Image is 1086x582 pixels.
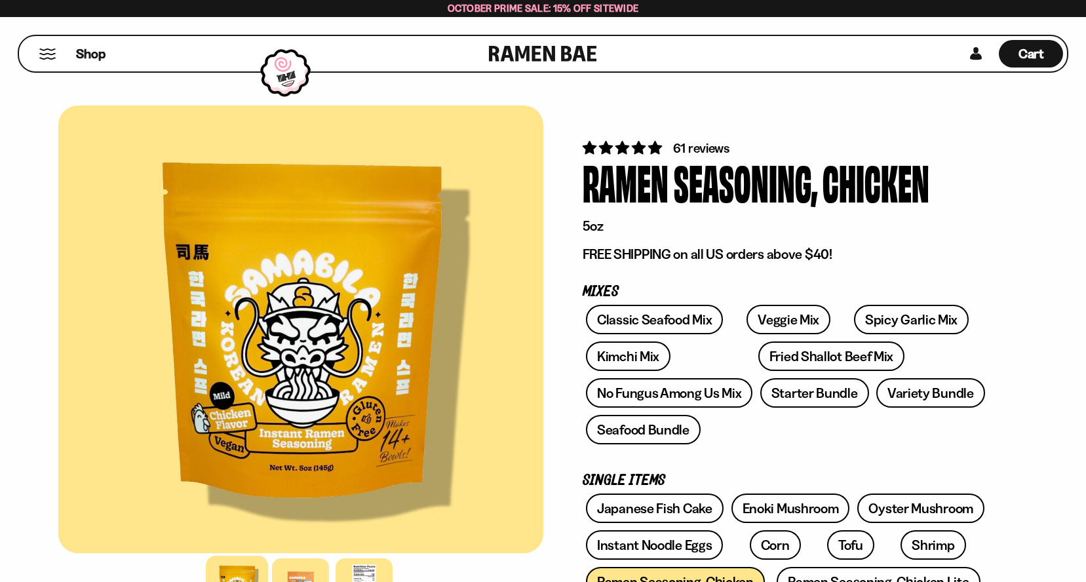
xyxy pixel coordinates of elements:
a: Instant Noodle Eggs [586,530,723,560]
p: Mixes [583,286,989,298]
span: 61 reviews [673,140,729,156]
p: FREE SHIPPING on all US orders above $40! [583,246,989,263]
a: Shrimp [901,530,965,560]
p: 5oz [583,218,989,235]
button: Mobile Menu Trigger [39,48,56,60]
a: Oyster Mushroom [857,494,984,523]
div: Ramen [583,157,669,206]
span: October Prime Sale: 15% off Sitewide [448,2,639,14]
a: Kimchi Mix [586,341,670,371]
a: Tofu [827,530,874,560]
p: Single Items [583,475,989,487]
div: Seasoning, [674,157,817,206]
div: Chicken [823,157,929,206]
a: No Fungus Among Us Mix [586,378,752,408]
a: Enoki Mushroom [731,494,850,523]
span: Shop [76,45,106,63]
a: Japanese Fish Cake [586,494,724,523]
a: Spicy Garlic Mix [854,305,969,334]
a: Seafood Bundle [586,415,701,444]
a: Fried Shallot Beef Mix [758,341,904,371]
span: Cart [1018,46,1044,62]
div: Cart [999,36,1063,71]
a: Corn [750,530,801,560]
a: Classic Seafood Mix [586,305,723,334]
a: Starter Bundle [760,378,869,408]
a: Veggie Mix [747,305,830,334]
a: Shop [76,40,106,68]
a: Variety Bundle [876,378,985,408]
span: 4.84 stars [583,140,665,156]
